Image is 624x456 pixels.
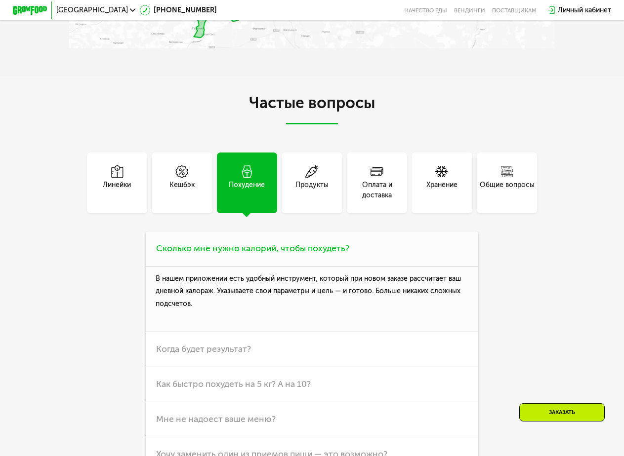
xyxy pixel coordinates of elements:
[229,180,265,200] div: Похудение
[146,266,479,332] p: В нашем приложении есть удобный инструмент, который при новом заказе рассчитает ваш дневной калор...
[405,7,447,14] a: Качество еды
[492,7,537,14] div: поставщикам
[140,5,217,15] a: [PHONE_NUMBER]
[454,7,485,14] a: Вендинги
[69,94,554,124] h2: Частые вопросы
[169,180,195,200] div: Кешбэк
[480,180,535,200] div: Общие вопросы
[156,414,276,424] span: Мне не надоест ваше меню?
[295,180,329,200] div: Продукты
[347,180,408,200] div: Оплата и доставка
[558,5,611,15] div: Личный кабинет
[156,379,311,389] span: Как быстро похудеть на 5 кг? А на 10?
[519,403,605,421] div: Заказать
[156,243,349,254] span: Сколько мне нужно калорий, чтобы похудеть?
[426,180,458,200] div: Хранение
[56,7,128,14] span: [GEOGRAPHIC_DATA]
[103,180,131,200] div: Линейки
[156,344,251,354] span: Когда будет результат?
